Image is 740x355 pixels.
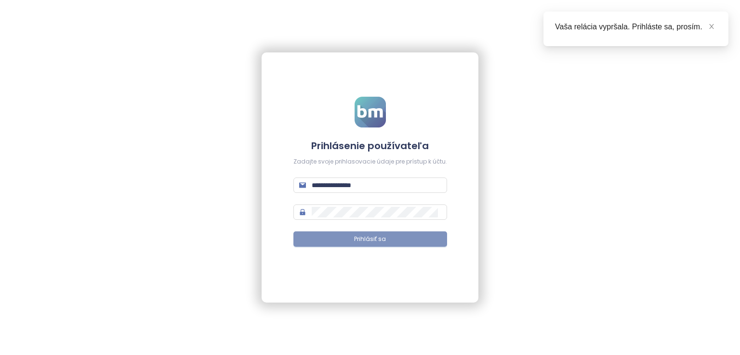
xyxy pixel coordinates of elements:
h4: Prihlásenie používateľa [293,139,447,152]
button: Prihlásiť sa [293,231,447,247]
div: Zadajte svoje prihlasovacie údaje pre prístup k účtu. [293,157,447,166]
span: close [708,23,715,30]
img: logo [355,97,386,127]
div: Vaša relácia vypršala. Prihláste sa, prosím. [555,21,717,33]
span: mail [299,182,306,189]
span: lock [299,209,306,216]
span: Prihlásiť sa [354,235,386,244]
